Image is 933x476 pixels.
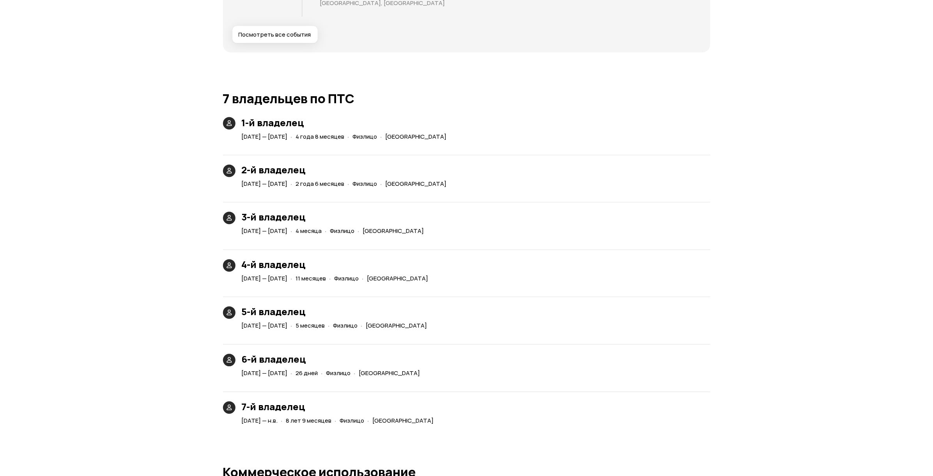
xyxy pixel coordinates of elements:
span: [DATE] — [DATE] [242,322,288,330]
h3: 7-й владелец [242,402,437,413]
span: · [361,319,363,332]
span: [GEOGRAPHIC_DATA] [359,369,420,377]
span: [DATE] — [DATE] [242,227,288,235]
span: · [321,367,323,380]
span: · [348,130,350,143]
span: [GEOGRAPHIC_DATA] [373,417,434,425]
span: [GEOGRAPHIC_DATA] [366,322,427,330]
span: Физлицо [333,322,358,330]
span: Посмотреть все события [239,31,311,39]
span: [DATE] — [DATE] [242,132,288,141]
span: Физлицо [330,227,355,235]
h3: 4-й владелец [242,259,432,270]
span: · [291,178,293,190]
span: [GEOGRAPHIC_DATA] [367,275,428,283]
span: · [348,178,350,190]
span: 2 года 6 месяцев [296,180,345,188]
span: 26 дней [296,369,318,377]
span: · [381,130,382,143]
span: · [368,414,370,427]
span: · [281,414,283,427]
span: 11 месяцев [296,275,326,283]
h3: 5-й владелец [242,307,430,317]
span: · [291,272,293,285]
span: 4 месяца [296,227,322,235]
span: Физлицо [326,369,351,377]
span: · [381,178,382,190]
h3: 3-й владелец [242,212,427,223]
h1: 7 владельцев по ПТС [223,92,710,106]
span: [DATE] — [DATE] [242,180,288,188]
span: · [291,225,293,238]
span: 5 месяцев [296,322,325,330]
span: · [291,319,293,332]
span: [DATE] — н.в. [242,417,278,425]
span: [GEOGRAPHIC_DATA] [386,180,447,188]
span: Физлицо [335,275,359,283]
span: Физлицо [353,180,377,188]
span: · [325,225,327,238]
span: · [291,367,293,380]
span: Физлицо [340,417,365,425]
span: · [335,414,337,427]
span: · [291,130,293,143]
h3: 2-й владелец [242,165,450,176]
span: · [362,272,364,285]
button: Посмотреть все события [232,26,318,43]
span: · [329,272,331,285]
h3: 1-й владелец [242,117,450,128]
span: 4 года 8 месяцев [296,132,345,141]
span: [DATE] — [DATE] [242,275,288,283]
span: · [354,367,356,380]
span: · [328,319,330,332]
span: · [358,225,360,238]
h3: 6-й владелец [242,354,423,365]
span: Физлицо [353,132,377,141]
span: [GEOGRAPHIC_DATA] [363,227,424,235]
span: [DATE] — [DATE] [242,369,288,377]
span: [GEOGRAPHIC_DATA] [386,132,447,141]
span: 8 лет 9 месяцев [286,417,332,425]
